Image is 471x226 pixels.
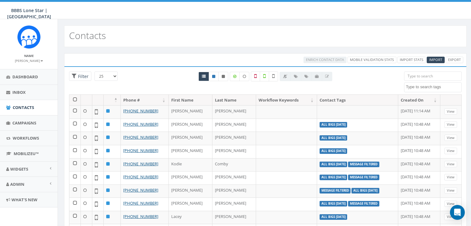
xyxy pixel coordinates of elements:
td: [PERSON_NAME] [212,145,256,158]
i: This phone number is unsubscribed and has opted-out of all texts. [222,75,225,78]
label: message filtered [348,201,379,206]
td: [DATE] 10:48 AM [398,211,440,224]
a: View [444,121,457,128]
label: Not Validated [269,72,278,81]
span: Advance Filter [69,72,91,81]
span: Contacts [13,105,34,110]
a: View [444,161,457,167]
label: All BIGS [DATE] [320,135,347,141]
a: View [444,108,457,115]
label: Data not Enriched [239,72,249,81]
td: [PERSON_NAME] [169,185,212,198]
a: [PHONE_NUMBER] [123,214,158,219]
a: View [444,174,457,180]
td: [PERSON_NAME] [212,171,256,185]
td: Lacey [169,211,212,224]
td: [PERSON_NAME] [169,119,212,132]
td: [DATE] 10:48 AM [398,185,440,198]
th: Workflow Keywords: activate to sort column ascending [256,95,317,106]
a: Import Stats [397,57,426,63]
td: [PERSON_NAME] [169,132,212,145]
a: View [444,214,457,220]
td: Comby [212,158,256,172]
th: Last Name [212,95,256,106]
a: Import [427,57,445,63]
th: Phone #: activate to sort column ascending [121,95,169,106]
a: [PHONE_NUMBER] [123,200,158,206]
td: [PERSON_NAME] [212,211,256,224]
td: [PERSON_NAME] [169,198,212,211]
label: All BIGS [DATE] [320,148,347,154]
span: Filter [76,73,89,79]
a: Active [209,72,219,81]
label: Data Enriched [230,72,240,81]
input: Type to search [404,72,462,81]
i: This phone number is subscribed and will receive texts. [212,75,215,78]
a: All contacts [198,72,209,81]
span: Inbox [12,89,26,95]
td: [DATE] 10:48 AM [398,171,440,185]
a: [PHONE_NUMBER] [123,121,158,127]
td: [DATE] 10:48 AM [398,132,440,145]
td: Kodie [169,158,212,172]
span: Import [429,57,442,62]
a: [PHONE_NUMBER] [123,187,158,193]
td: [PERSON_NAME] [212,185,256,198]
h2: Contacts [69,30,106,41]
th: Contact Tags [317,95,399,106]
span: Admin [10,181,24,187]
label: All BIGS [DATE] [320,162,347,167]
a: [PHONE_NUMBER] [123,174,158,180]
label: message filtered [348,175,379,180]
td: [PERSON_NAME] [212,132,256,145]
a: [PHONE_NUMBER] [123,161,158,167]
span: CSV files only [429,57,442,62]
a: [PHONE_NUMBER] [123,148,158,153]
a: [PHONE_NUMBER] [123,108,158,114]
span: What's New [11,197,37,202]
td: [PERSON_NAME] [169,171,212,185]
a: Export [446,57,463,63]
a: Opted Out [218,72,228,81]
span: Campaigns [12,120,36,126]
td: [PERSON_NAME] [212,119,256,132]
td: [DATE] 10:48 AM [398,145,440,158]
div: Open Intercom Messenger [450,205,465,220]
label: All BIGS [DATE] [320,214,347,220]
td: [DATE] 10:48 AM [398,158,440,172]
td: [DATE] 11:14 AM [398,105,440,119]
td: [PERSON_NAME] [169,105,212,119]
td: [PERSON_NAME] [212,198,256,211]
label: All BIGS [DATE] [320,122,347,128]
label: All BIGS [DATE] [351,188,379,193]
th: Created On: activate to sort column ascending [398,95,440,106]
a: Mobile Validation Stats [347,57,396,63]
label: message filtered [348,162,379,167]
span: Dashboard [12,74,38,80]
th: First Name [169,95,212,106]
small: Name [24,54,34,58]
label: All BIGS [DATE] [320,175,347,180]
span: BBBS Lone Star | [GEOGRAPHIC_DATA] [7,7,51,20]
a: [PHONE_NUMBER] [123,134,158,140]
td: [PERSON_NAME] [212,105,256,119]
span: MobilizeU™ [14,151,39,156]
a: View [444,187,457,194]
span: Workflows [13,135,39,141]
span: Widgets [10,166,28,172]
a: View [444,135,457,141]
img: Rally_Corp_Icon.png [17,25,41,49]
label: message filtered [320,188,351,193]
small: [PERSON_NAME] [15,59,43,63]
a: View [444,201,457,207]
td: [PERSON_NAME] [169,145,212,158]
label: Validated [260,72,269,81]
a: [PERSON_NAME] [15,58,43,63]
td: [DATE] 10:48 AM [398,119,440,132]
td: [DATE] 10:48 AM [398,198,440,211]
label: All BIGS [DATE] [320,201,347,206]
a: View [444,148,457,154]
textarea: Search [406,84,461,90]
label: Not a Mobile [251,72,260,81]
